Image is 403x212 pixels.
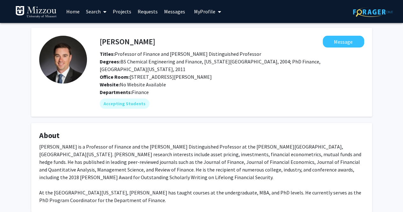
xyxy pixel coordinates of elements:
a: Projects [110,0,134,23]
span: My Profile [194,8,215,15]
span: BS Chemical Engineering and Finance, [US_STATE][GEOGRAPHIC_DATA], 2004; PhD Finance, [GEOGRAPHIC_... [100,58,320,72]
a: Search [83,0,110,23]
span: [STREET_ADDRESS][PERSON_NAME] [100,74,212,80]
mat-chip: Accepting Students [100,99,149,109]
b: Titles: [100,51,115,57]
img: ForagerOne Logo [353,7,393,17]
b: Website: [100,81,120,88]
span: Finance [132,89,149,95]
b: Degrees: [100,58,120,65]
span: Professor of Finance and [PERSON_NAME] Distinguished Professor [100,51,261,57]
span: No Website Available [100,81,166,88]
a: Requests [134,0,161,23]
b: Departments: [100,89,132,95]
b: Office Room: [100,74,130,80]
h4: About [39,131,364,140]
a: Messages [161,0,188,23]
div: [PERSON_NAME] is a Professor of Finance and the [PERSON_NAME] Distinguished Professor at the [PER... [39,143,364,204]
iframe: Chat [5,183,27,207]
img: University of Missouri Logo [15,6,57,18]
h4: [PERSON_NAME] [100,36,155,48]
a: Home [63,0,83,23]
img: Profile Picture [39,36,87,84]
button: Message Michael O'Doherty [323,36,364,48]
